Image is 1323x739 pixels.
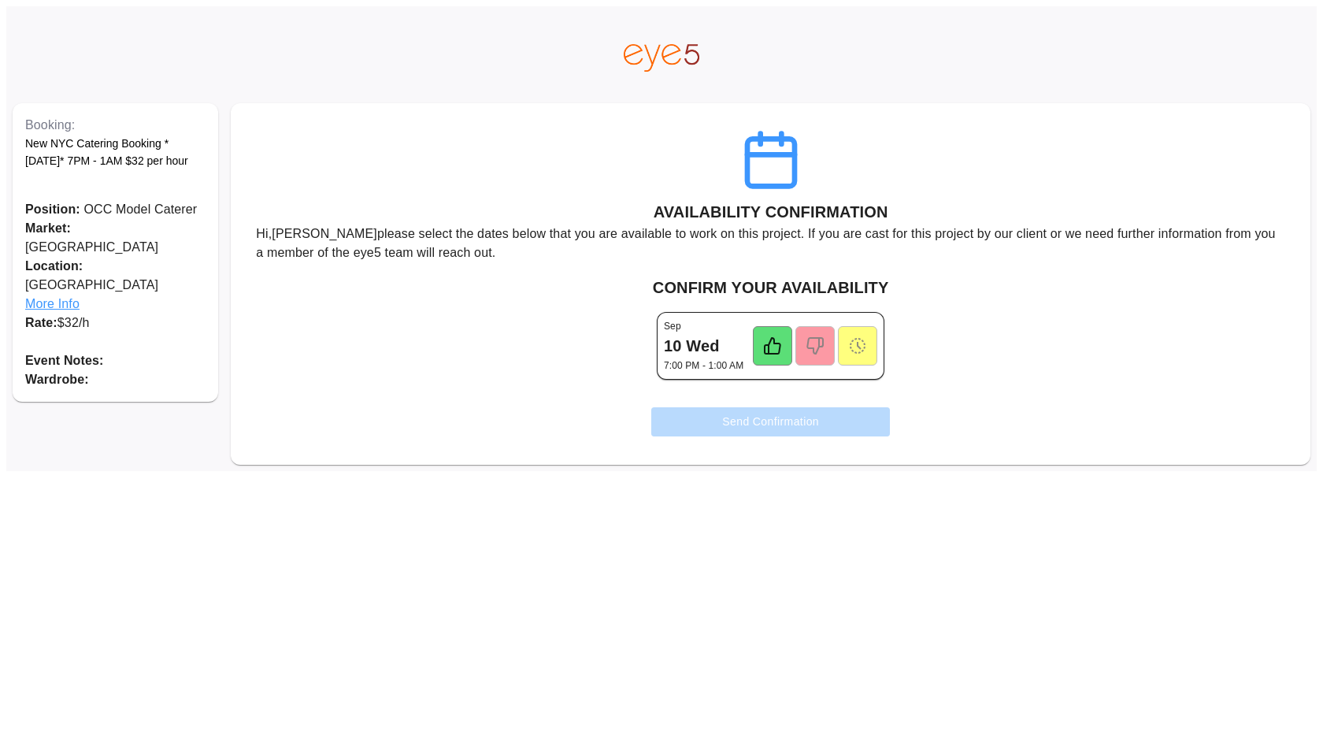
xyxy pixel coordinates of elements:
p: OCC Model Caterer [25,200,206,219]
p: Hi, [PERSON_NAME] please select the dates below that you are available to work on this project. I... [256,225,1285,262]
p: [GEOGRAPHIC_DATA] [25,219,206,257]
h6: 10 Wed [664,333,720,358]
span: Market: [25,221,71,235]
span: Position: [25,202,80,216]
button: Send Confirmation [651,407,890,436]
span: Rate: [25,316,57,329]
p: Wardrobe: [25,370,206,389]
p: Event Notes: [25,351,206,370]
h6: AVAILABILITY CONFIRMATION [654,199,888,225]
p: $ 32 /h [25,314,206,332]
p: Sep [664,319,681,333]
p: Booking: [25,116,206,135]
p: New NYC Catering Booking *[DATE]* 7PM - 1AM $32 per hour [25,135,206,170]
span: More Info [25,295,206,314]
p: 7:00 PM - 1:00 AM [664,358,743,373]
h6: CONFIRM YOUR AVAILABILITY [243,275,1298,300]
span: Location: [25,257,206,276]
p: [GEOGRAPHIC_DATA] [25,257,206,314]
img: eye5 [624,44,699,72]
